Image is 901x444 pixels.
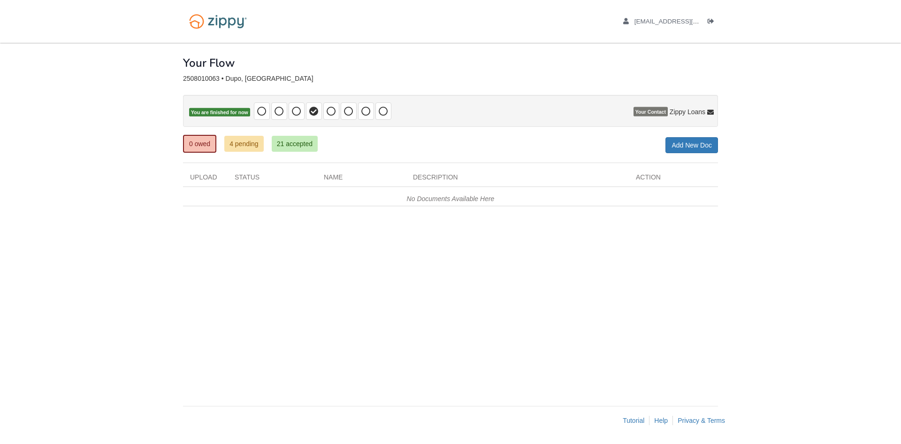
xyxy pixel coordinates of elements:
[272,136,318,152] a: 21 accepted
[183,75,718,83] div: 2508010063 • Dupo, [GEOGRAPHIC_DATA]
[665,137,718,153] a: Add New Doc
[678,417,725,424] a: Privacy & Terms
[623,417,644,424] a: Tutorial
[228,172,317,187] div: Status
[634,18,742,25] span: benjaminwuelling@gmail.com
[708,18,718,27] a: Log out
[407,195,495,203] em: No Documents Available Here
[189,108,250,117] span: You are finished for now
[670,107,705,117] span: Zippy Loans
[183,172,228,187] div: Upload
[317,172,406,187] div: Name
[654,417,668,424] a: Help
[629,172,718,187] div: Action
[406,172,629,187] div: Description
[183,57,235,69] h1: Your Flow
[634,107,668,117] span: Your Contact
[623,18,742,27] a: edit profile
[183,9,253,33] img: Logo
[224,136,264,152] a: 4 pending
[183,135,216,153] a: 0 owed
